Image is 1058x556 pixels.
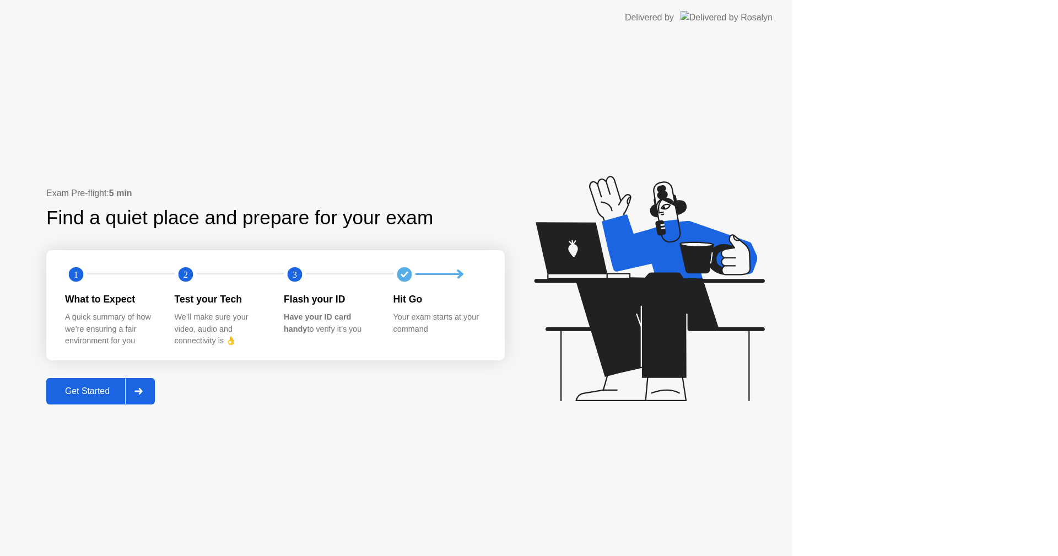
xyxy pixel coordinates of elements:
div: to verify it’s you [284,311,376,335]
div: Delivered by [625,11,674,24]
div: Test your Tech [175,292,267,306]
div: Find a quiet place and prepare for your exam [46,203,435,233]
div: We’ll make sure your video, audio and connectivity is 👌 [175,311,267,347]
div: Exam Pre-flight: [46,187,505,200]
div: A quick summary of how we’re ensuring a fair environment for you [65,311,157,347]
text: 1 [74,269,78,279]
b: 5 min [109,188,132,198]
b: Have your ID card handy [284,312,351,333]
text: 3 [293,269,297,279]
div: Flash your ID [284,292,376,306]
div: Your exam starts at your command [393,311,485,335]
button: Get Started [46,378,155,404]
text: 2 [183,269,187,279]
img: Delivered by Rosalyn [681,11,773,24]
div: What to Expect [65,292,157,306]
div: Hit Go [393,292,485,306]
div: Get Started [50,386,125,396]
